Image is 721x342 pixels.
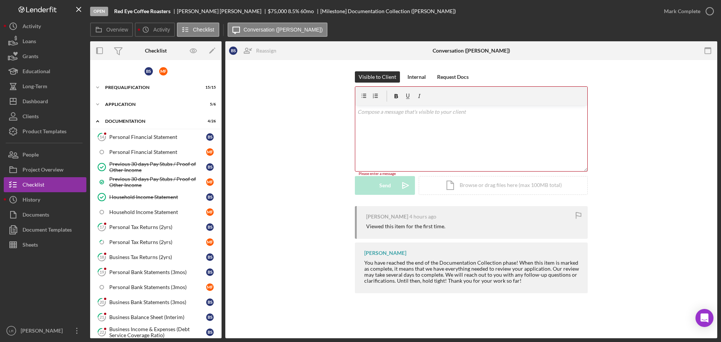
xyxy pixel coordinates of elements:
div: [Milestone] Documentation Collection ([PERSON_NAME]) [320,8,456,14]
tspan: 21 [100,315,104,319]
div: 8.5 % [288,8,299,14]
div: Internal [407,71,426,83]
button: Educational [4,64,86,79]
div: 5 / 6 [202,102,216,107]
div: Educational [23,64,50,81]
label: Activity [153,27,170,33]
div: 60 mo [300,8,314,14]
button: Grants [4,49,86,64]
div: B S [206,328,214,336]
tspan: 22 [100,330,104,334]
label: Overview [106,27,128,33]
div: Grants [23,49,38,66]
div: Reassign [256,43,276,58]
div: Dashboard [23,94,48,111]
div: B S [206,298,214,306]
div: B S [206,313,214,321]
div: M F [206,208,214,216]
div: You have reached the end of the Documentation Collection phase! When this item is marked as compl... [364,260,580,284]
div: Please enter a message [355,172,588,176]
a: 21Business Balance Sheet (Interim)BS [94,310,218,325]
button: Activity [135,23,175,37]
label: Checklist [193,27,214,33]
div: Activity [23,19,41,36]
tspan: 14 [100,134,104,139]
div: Checklist [23,177,44,194]
span: $75,000 [268,8,287,14]
div: Prequalification [105,85,197,90]
div: [PERSON_NAME] [366,214,408,220]
a: 19Personal Bank Statements (3mos)BS [94,265,218,280]
a: 18Business Tax Returns (2yrs)BS [94,250,218,265]
div: Application [105,102,197,107]
div: Project Overview [23,162,63,179]
div: B S [206,253,214,261]
button: Internal [404,71,430,83]
a: Document Templates [4,222,86,237]
button: People [4,147,86,162]
div: M F [159,67,167,75]
div: M F [206,178,214,186]
button: Clients [4,109,86,124]
div: Personal Financial Statement [109,134,206,140]
div: M F [206,148,214,156]
div: Document Templates [23,222,72,239]
div: M F [206,238,214,246]
tspan: 20 [100,300,104,304]
div: B S [206,163,214,171]
a: Personal Tax Returns (2yrs)MF [94,235,218,250]
div: Business Bank Statements (3mos) [109,299,206,305]
div: Personal Tax Returns (2yrs) [109,224,206,230]
div: Conversation ([PERSON_NAME]) [433,48,510,54]
div: People [23,147,39,164]
div: Product Templates [23,124,66,141]
div: B S [206,223,214,231]
button: Documents [4,207,86,222]
div: Visible to Client [359,71,396,83]
div: 4 / 26 [202,119,216,124]
div: B S [206,268,214,276]
div: Request Docs [437,71,469,83]
a: Previous 30 days Pay Stubs / Proof of Other IncomeMF [94,175,218,190]
div: Send [379,176,391,195]
time: 2025-10-14 22:19 [409,214,436,220]
tspan: 18 [100,255,104,259]
a: History [4,192,86,207]
div: Long-Term [23,79,47,96]
div: Documents [23,207,49,224]
button: LR[PERSON_NAME] [4,323,86,338]
div: Open Intercom Messenger [695,309,713,327]
button: Mark Complete [656,4,717,19]
button: Loans [4,34,86,49]
div: B S [229,47,237,55]
div: Business Balance Sheet (Interim) [109,314,206,320]
div: Open [90,7,108,16]
a: 14Personal Financial StatementBS [94,130,218,145]
button: Conversation ([PERSON_NAME]) [228,23,328,37]
button: Send [355,176,415,195]
div: B S [206,193,214,201]
button: Sheets [4,237,86,252]
button: Product Templates [4,124,86,139]
a: Dashboard [4,94,86,109]
div: History [23,192,40,209]
div: [PERSON_NAME] [19,323,68,340]
div: Business Tax Returns (2yrs) [109,254,206,260]
a: Previous 30 days Pay Stubs / Proof of Other IncomeBS [94,160,218,175]
div: Household Income Statement [109,194,206,200]
div: Business Income & Expenses (Debt Service Coverage Ratio) [109,326,206,338]
div: Checklist [145,48,167,54]
div: Sheets [23,237,38,254]
div: [PERSON_NAME] [PERSON_NAME] [177,8,268,14]
button: Project Overview [4,162,86,177]
div: Household Income Statement [109,209,206,215]
button: Activity [4,19,86,34]
div: Previous 30 days Pay Stubs / Proof of Other Income [109,161,206,173]
button: Long-Term [4,79,86,94]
